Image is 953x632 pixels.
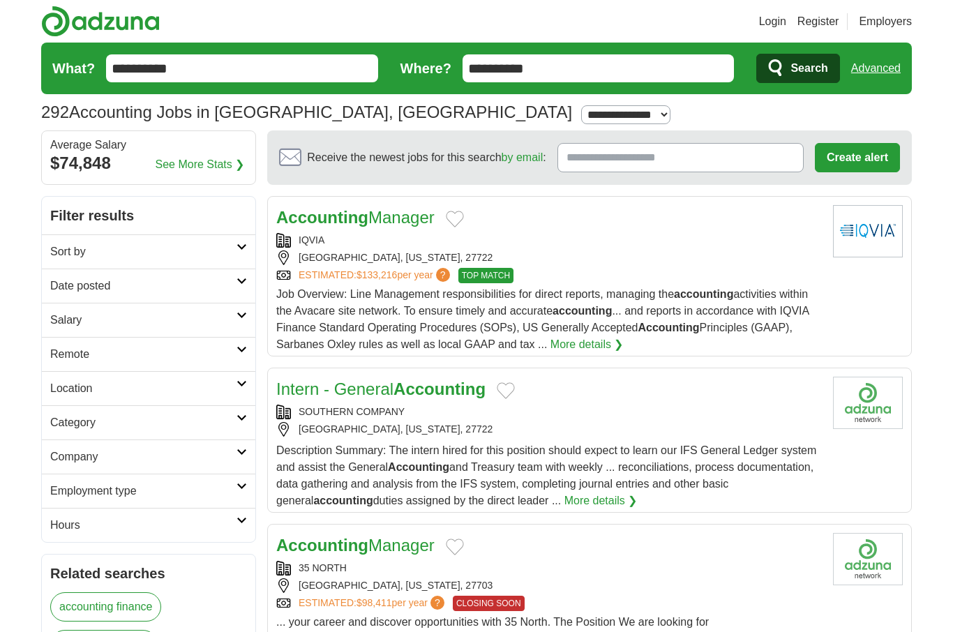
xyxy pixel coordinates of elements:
a: Remote [42,337,255,371]
h2: Salary [50,312,237,329]
a: Login [759,13,786,30]
a: Company [42,439,255,474]
a: Date posted [42,269,255,303]
div: [GEOGRAPHIC_DATA], [US_STATE], 27722 [276,422,822,437]
h2: Remote [50,346,237,363]
span: Receive the newest jobs for this search : [307,149,546,166]
a: Sort by [42,234,255,269]
a: IQVIA [299,234,324,246]
a: by email [502,151,543,163]
div: 35 NORTH [276,561,822,575]
div: SOUTHERN COMPANY [276,405,822,419]
a: Hours [42,508,255,542]
strong: accounting [553,305,612,317]
div: [GEOGRAPHIC_DATA], [US_STATE], 27703 [276,578,822,593]
h2: Company [50,449,237,465]
button: Create alert [815,143,900,172]
a: AccountingManager [276,536,435,555]
span: Search [790,54,827,82]
span: $133,216 [357,269,397,280]
button: Add to favorite jobs [446,539,464,555]
label: What? [52,58,95,79]
h2: Date posted [50,278,237,294]
h2: Employment type [50,483,237,499]
strong: Accounting [393,379,486,398]
a: See More Stats ❯ [156,156,245,173]
span: $98,411 [357,597,392,608]
a: Location [42,371,255,405]
a: Employers [859,13,912,30]
a: accounting finance [50,592,161,622]
span: Description Summary: The intern hired for this position should expect to learn our IFS General Le... [276,444,816,506]
span: Job Overview: Line Management responsibilities for direct reports, managing the activities within... [276,288,809,350]
a: AccountingManager [276,208,435,227]
h2: Location [50,380,237,397]
span: 292 [41,100,69,125]
img: IQVIA logo [833,205,903,257]
strong: accounting [674,288,733,300]
a: Intern - GeneralAccounting [276,379,486,398]
strong: Accounting [276,208,368,227]
div: $74,848 [50,151,247,176]
a: ESTIMATED:$133,216per year? [299,268,453,283]
strong: Accounting [638,322,699,333]
strong: Accounting [388,461,449,473]
button: Add to favorite jobs [446,211,464,227]
button: Search [756,54,839,83]
a: Category [42,405,255,439]
h1: Accounting Jobs in [GEOGRAPHIC_DATA], [GEOGRAPHIC_DATA] [41,103,572,121]
a: More details ❯ [564,492,638,509]
a: Salary [42,303,255,337]
a: ESTIMATED:$98,411per year? [299,596,447,611]
span: ? [436,268,450,282]
strong: Accounting [276,536,368,555]
h2: Sort by [50,243,237,260]
button: Add to favorite jobs [497,382,515,399]
a: Register [797,13,839,30]
a: Advanced [851,54,901,82]
h2: Filter results [42,197,255,234]
span: TOP MATCH [458,268,513,283]
img: Adzuna logo [41,6,160,37]
strong: accounting [313,495,373,506]
label: Where? [400,58,451,79]
h2: Hours [50,517,237,534]
a: Employment type [42,474,255,508]
img: Company logo [833,377,903,429]
span: ? [430,596,444,610]
h2: Category [50,414,237,431]
span: CLOSING SOON [453,596,525,611]
a: More details ❯ [550,336,624,353]
div: Average Salary [50,140,247,151]
div: [GEOGRAPHIC_DATA], [US_STATE], 27722 [276,250,822,265]
img: Company logo [833,533,903,585]
h2: Related searches [50,563,247,584]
